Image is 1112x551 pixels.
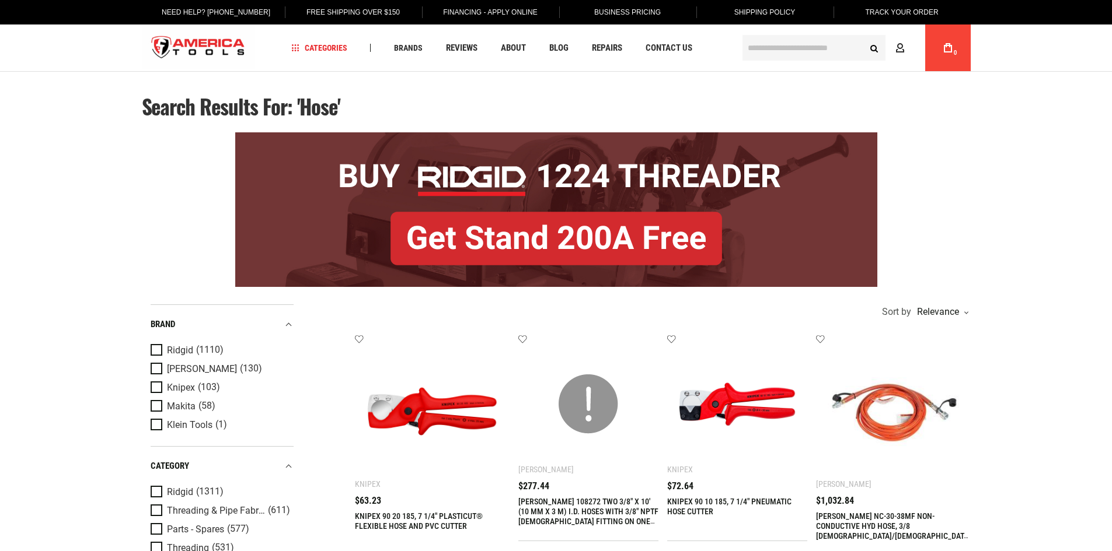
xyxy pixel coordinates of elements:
div: category [151,458,294,474]
div: [PERSON_NAME] [816,479,872,489]
a: Categories [286,40,353,56]
span: Ridgid [167,345,193,356]
span: Threading & Pipe Fabrication [167,506,265,516]
span: (1) [215,420,227,430]
a: KNIPEX 90 10 185, 7 1/4" PNEUMATIC HOSE CUTTER [667,497,792,516]
div: [PERSON_NAME] [518,465,574,474]
span: Knipex [167,382,195,393]
span: $72.64 [667,482,693,491]
span: Shipping Policy [734,8,796,16]
a: 0 [937,24,959,71]
span: Ridgid [167,487,193,497]
img: BOGO: Buy RIDGID® 1224 Threader, Get Stand 200A Free! [235,132,877,287]
span: Categories [291,44,347,52]
a: [PERSON_NAME] (130) [151,363,291,375]
span: $63.23 [355,496,381,506]
span: (611) [268,506,290,515]
a: Contact Us [640,40,698,56]
a: Threading & Pipe Fabrication (611) [151,504,291,517]
span: About [501,44,526,52]
span: Brands [394,44,423,52]
span: Sort by [882,307,911,317]
div: Relevance [914,307,968,317]
span: $277.44 [518,482,549,491]
img: GREENLEE NC-30-38MF NON-CONDUCTIVE HYD HOSE, 3/8 MALE/FEMALE THREADED COUPLER (10 M) [828,346,959,477]
a: [PERSON_NAME] NC-30-38MF NON-CONDUCTIVE HYD HOSE, 3/8 [DEMOGRAPHIC_DATA]/[DEMOGRAPHIC_DATA] THREA... [816,511,971,550]
a: Reviews [441,40,483,56]
span: Klein Tools [167,420,212,430]
a: store logo [142,26,255,70]
span: [PERSON_NAME] [167,364,237,374]
span: (103) [198,382,220,392]
span: Parts - Spares [167,524,224,535]
a: Blog [544,40,574,56]
div: Brand [151,317,294,332]
a: Ridgid (1311) [151,486,291,499]
span: (130) [240,364,262,374]
span: Contact Us [646,44,692,52]
span: Makita [167,401,196,412]
img: America Tools [142,26,255,70]
a: Ridgid (1110) [151,344,291,357]
a: Knipex (103) [151,381,291,394]
span: (1311) [196,487,224,497]
a: Brands [389,40,428,56]
span: Blog [549,44,569,52]
a: BOGO: Buy RIDGID® 1224 Threader, Get Stand 200A Free! [235,132,877,141]
span: Reviews [446,44,477,52]
a: Makita (58) [151,400,291,413]
span: (1110) [196,345,224,355]
img: KNIPEX 90 20 185, 7 1/4 [367,346,498,477]
span: (58) [198,401,215,411]
a: Klein Tools (1) [151,419,291,431]
a: Repairs [587,40,628,56]
span: 0 [954,50,957,56]
span: Repairs [592,44,622,52]
img: KNIPEX 90 10 185, 7 1/4 [679,346,796,462]
a: About [496,40,531,56]
span: $1,032.84 [816,496,854,506]
img: GREENLEE 108272 TWO 3/8 [530,346,647,462]
a: Parts - Spares (577) [151,523,291,536]
div: Knipex [667,465,693,474]
div: Knipex [355,479,381,489]
span: Search results for: 'hose' [142,91,341,121]
span: (577) [227,524,249,534]
a: KNIPEX 90 20 185, 7 1/4" PLASTICUT® FLEXIBLE HOSE AND PVC CUTTER [355,511,483,531]
button: Search [863,37,886,59]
